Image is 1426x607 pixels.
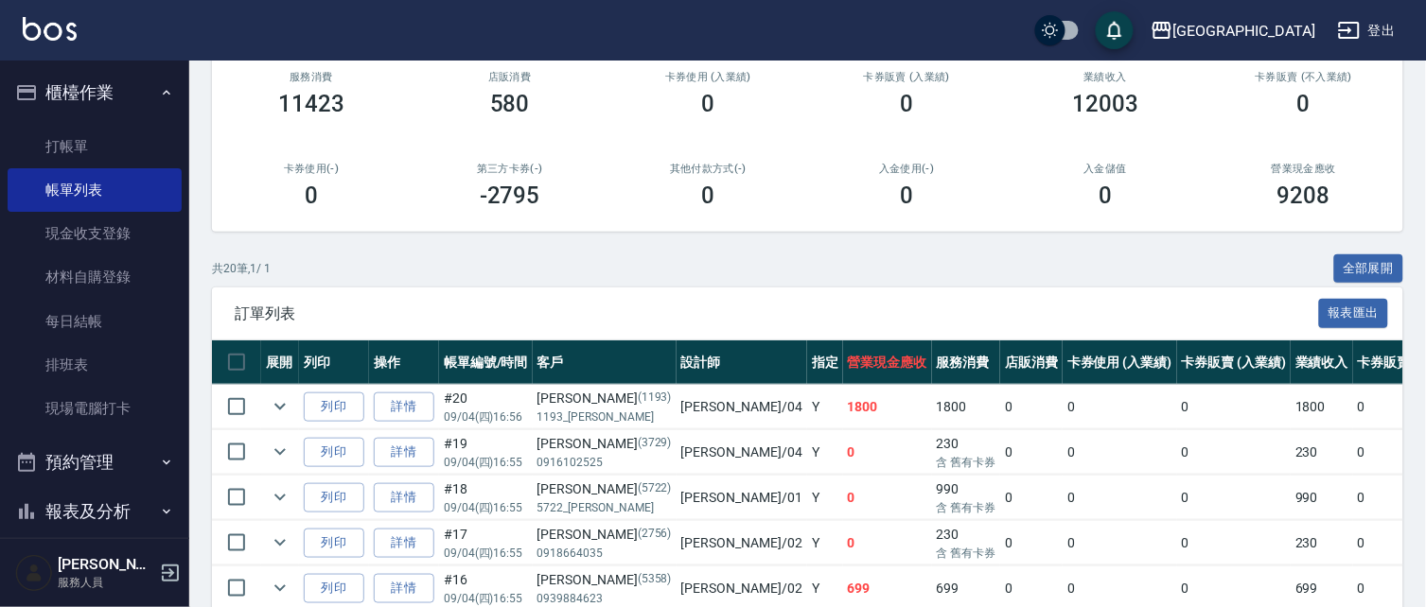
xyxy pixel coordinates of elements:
button: 列印 [304,483,364,512]
a: 現金收支登錄 [8,212,182,255]
a: 排班表 [8,343,182,387]
img: Person [15,554,53,592]
button: 預約管理 [8,438,182,487]
h2: 營業現金應收 [1227,163,1381,175]
button: 櫃檯作業 [8,68,182,117]
p: 含 舊有卡券 [937,454,996,471]
th: 業績收入 [1291,340,1353,385]
h3: 0 [1099,182,1112,209]
a: 詳情 [374,574,434,603]
div: [GEOGRAPHIC_DATA] [1173,19,1315,43]
h3: 9208 [1277,182,1330,209]
button: 報表匯出 [1319,299,1389,328]
td: Y [807,430,843,475]
th: 指定 [807,340,843,385]
th: 帳單編號/時間 [439,340,533,385]
button: 全部展開 [1334,254,1404,284]
button: save [1096,11,1134,49]
button: 客戶管理 [8,535,182,584]
p: 共 20 筆, 1 / 1 [212,260,271,277]
td: 0 [843,476,932,520]
td: 990 [932,476,1001,520]
h3: 12003 [1072,91,1138,117]
a: 打帳單 [8,125,182,168]
td: 990 [1291,476,1353,520]
td: #17 [439,521,533,565]
td: Y [807,476,843,520]
p: (1193) [638,389,672,408]
th: 列印 [299,340,369,385]
p: (5358) [638,570,672,590]
p: 0916102525 [537,454,672,471]
a: 材料自購登錄 [8,255,182,299]
h2: 業績收入 [1029,71,1182,83]
p: (3729) [638,434,672,454]
h2: 卡券使用 (入業績) [632,71,785,83]
th: 客戶 [533,340,677,385]
td: 0 [1000,521,1063,565]
button: expand row [266,392,294,421]
td: 0 [1063,430,1177,475]
h3: 0 [702,91,715,117]
div: [PERSON_NAME] [537,525,672,545]
h2: 第三方卡券(-) [433,163,587,175]
a: 詳情 [374,392,434,422]
p: 09/04 (四) 16:55 [444,545,528,562]
h3: -2795 [480,182,540,209]
button: expand row [266,529,294,557]
button: 列印 [304,529,364,558]
h3: 0 [900,182,913,209]
h2: 其他付款方式(-) [632,163,785,175]
td: 0 [843,521,932,565]
td: 0 [1000,430,1063,475]
a: 詳情 [374,483,434,512]
div: [PERSON_NAME] [537,389,672,408]
button: 列印 [304,392,364,422]
a: 帳單列表 [8,168,182,212]
td: 0 [1177,476,1292,520]
h3: 服務消費 [235,71,388,83]
button: 列印 [304,574,364,603]
th: 營業現金應收 [843,340,932,385]
div: [PERSON_NAME] [537,434,672,454]
td: 230 [1291,521,1353,565]
a: 詳情 [374,438,434,467]
p: 09/04 (四) 16:56 [444,408,528,425]
td: 0 [1177,521,1292,565]
h2: 店販消費 [433,71,587,83]
h3: 11423 [278,91,344,117]
a: 每日結帳 [8,300,182,343]
p: 0918664035 [537,545,672,562]
button: expand row [266,574,294,602]
button: 列印 [304,438,364,467]
td: 230 [1291,430,1353,475]
p: 1193_[PERSON_NAME] [537,408,672,425]
td: 230 [932,430,1001,475]
p: (2756) [638,525,672,545]
td: [PERSON_NAME] /04 [677,430,807,475]
td: 0 [1000,385,1063,429]
button: 報表及分析 [8,487,182,536]
h2: 入金使用(-) [830,163,983,175]
p: (5722) [638,479,672,499]
button: [GEOGRAPHIC_DATA] [1143,11,1323,50]
td: 0 [1063,385,1177,429]
button: expand row [266,438,294,466]
td: [PERSON_NAME] /01 [677,476,807,520]
h2: 卡券使用(-) [235,163,388,175]
p: 含 舊有卡券 [937,499,996,516]
td: #20 [439,385,533,429]
td: 1800 [932,385,1001,429]
td: 0 [1177,430,1292,475]
td: [PERSON_NAME] /04 [677,385,807,429]
td: #19 [439,430,533,475]
th: 卡券販賣 (入業績) [1177,340,1292,385]
h3: 580 [490,91,530,117]
h3: 0 [702,182,715,209]
td: 0 [1000,476,1063,520]
a: 詳情 [374,529,434,558]
button: 登出 [1330,13,1403,48]
td: 0 [1063,521,1177,565]
button: expand row [266,483,294,512]
p: 5722_[PERSON_NAME] [537,499,672,516]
